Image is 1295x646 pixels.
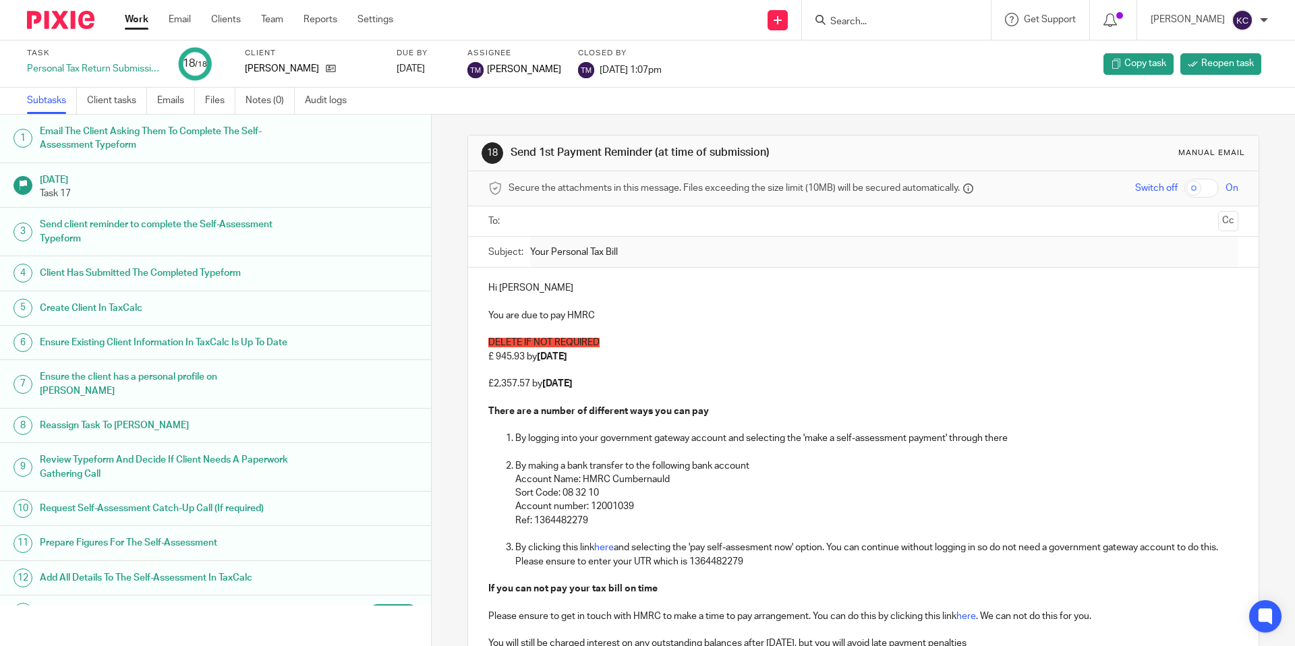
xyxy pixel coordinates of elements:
a: Subtasks [27,88,77,114]
a: Team [261,13,283,26]
label: To: [488,214,503,228]
a: Reopen task [1180,53,1261,75]
input: Search [829,16,950,28]
p: [PERSON_NAME] [245,62,319,76]
a: here [956,612,976,621]
label: Task [27,48,162,59]
p: You are due to pay HMRC [488,309,1238,322]
p: Ref: 1364482279 [515,514,1238,527]
span: Reopen task [1201,57,1254,70]
div: 8 [13,416,32,435]
a: Files [205,88,235,114]
label: Subject: [488,245,523,259]
span: On [1226,181,1238,195]
h1: Create Client In TaxCalc [40,298,292,318]
span: [PERSON_NAME] [487,63,561,76]
div: [DATE] [397,62,451,76]
img: svg%3E [467,62,484,78]
div: 6 [13,333,32,352]
img: Pixie [27,11,94,29]
strong: [DATE] [537,352,567,361]
a: Clients [211,13,241,26]
p: By making a bank transfer to the following bank account Account Name: HMRC Cumbernauld [515,459,1238,487]
h1: Edit & Email Client Tax Return & Explanation For Signing [40,602,292,622]
span: Copy task [1124,57,1166,70]
a: Audit logs [305,88,357,114]
h1: Prepare Figures For The Self-Assessment [40,533,292,553]
a: Client tasks [87,88,147,114]
div: 4 [13,264,32,283]
h1: Request Self-Assessment Catch-Up Call (If required) [40,498,292,519]
p: Account number: 12001039 [515,500,1238,513]
p: Hi [PERSON_NAME] [488,281,1238,295]
div: 7 [13,375,32,394]
a: Email [169,13,191,26]
strong: There are a number of different ways you can pay [488,407,709,416]
p: By logging into your government gateway account and selecting the 'make a self-assessment payment... [515,432,1238,445]
div: Personal Tax Return Submission - Monthly Ltd Co Directors (included in fee) [27,62,162,76]
a: Settings [357,13,393,26]
div: 18 [183,56,207,71]
strong: If you can not pay your tax bill on time [488,584,658,593]
p: Please ensure to get in touch with HMRC to make a time to pay arrangement. You can do this by cli... [488,610,1238,623]
span: Secure the attachments in this message. Files exceeding the size limit (10MB) will be secured aut... [509,181,960,195]
small: /18 [195,61,207,68]
h1: Email The Client Asking Them To Complete The Self-Assessment Typeform [40,121,292,156]
h1: Send 1st Payment Reminder (at time of submission) [511,146,892,160]
div: 11 [13,534,32,553]
p: Sort Code: 08 32 10 [515,486,1238,500]
a: Reports [304,13,337,26]
div: 9 [13,458,32,477]
h1: Review Typeform And Decide If Client Needs A Paperwork Gathering Call [40,450,292,484]
div: Manual email [1178,148,1245,158]
div: 12 [13,568,32,587]
a: here [594,543,614,552]
h1: Reassign Task To [PERSON_NAME] [40,415,292,436]
h1: Client Has Submitted The Completed Typeform [40,263,292,283]
a: Notes (0) [246,88,295,114]
p: Task 17 [40,187,418,200]
label: Due by [397,48,451,59]
p: £2,357.57 by [488,377,1238,390]
label: Closed by [578,48,662,59]
label: Assignee [467,48,561,59]
div: 3 [13,223,32,241]
a: Emails [157,88,195,114]
label: Client [245,48,380,59]
div: 13 [13,603,32,622]
strong: [DATE] [542,379,573,388]
span: Switch off [1135,181,1178,195]
img: svg%3E [578,62,594,78]
span: DELETE IF NOT REQUIRED [488,338,600,347]
a: Work [125,13,148,26]
div: 5 [13,299,32,318]
span: Get Support [1024,15,1076,24]
h1: Add All Details To The Self-Assessment In TaxCalc [40,568,292,588]
h1: Ensure the client has a personal profile on [PERSON_NAME] [40,367,292,401]
p: £ 945.93 by [488,350,1238,363]
div: 18 [482,142,503,164]
h1: Send client reminder to complete the Self-Assessment Typeform [40,214,292,249]
p: By clicking this link and selecting the 'pay self-assesment now' option. You can continue without... [515,541,1238,568]
span: [DATE] 1:07pm [600,65,662,74]
img: svg%3E [1232,9,1253,31]
div: 10 [13,499,32,518]
p: [PERSON_NAME] [1151,13,1225,26]
h1: Ensure Existing Client Information In TaxCalc Is Up To Date [40,332,292,353]
button: Cc [1218,211,1238,231]
div: 1 [13,129,32,148]
h1: [DATE] [40,170,418,187]
a: Copy task [1103,53,1174,75]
